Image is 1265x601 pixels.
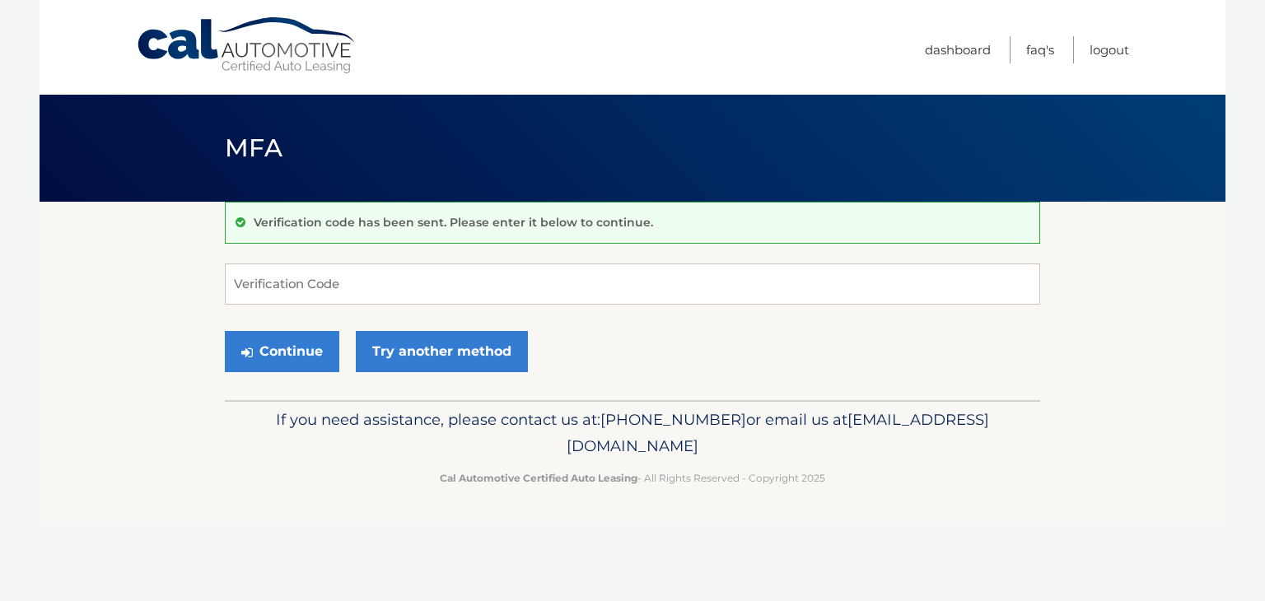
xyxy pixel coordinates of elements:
a: Dashboard [925,36,991,63]
input: Verification Code [225,263,1040,305]
a: Cal Automotive [136,16,358,75]
a: Try another method [356,331,528,372]
a: Logout [1090,36,1129,63]
p: If you need assistance, please contact us at: or email us at [236,407,1029,459]
strong: Cal Automotive Certified Auto Leasing [440,472,637,484]
span: [EMAIL_ADDRESS][DOMAIN_NAME] [567,410,989,455]
span: [PHONE_NUMBER] [600,410,746,429]
button: Continue [225,331,339,372]
p: - All Rights Reserved - Copyright 2025 [236,469,1029,487]
span: MFA [225,133,282,163]
p: Verification code has been sent. Please enter it below to continue. [254,215,653,230]
a: FAQ's [1026,36,1054,63]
